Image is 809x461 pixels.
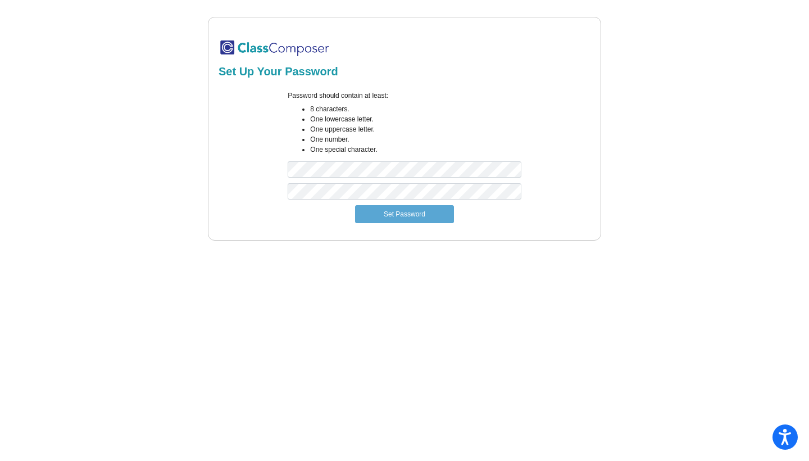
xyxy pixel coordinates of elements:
button: Set Password [355,205,454,223]
h2: Set Up Your Password [219,65,590,78]
label: Password should contain at least: [288,91,388,101]
li: One number. [310,134,521,144]
li: One special character. [310,144,521,155]
li: 8 characters. [310,104,521,114]
li: One lowercase letter. [310,114,521,124]
li: One uppercase letter. [310,124,521,134]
